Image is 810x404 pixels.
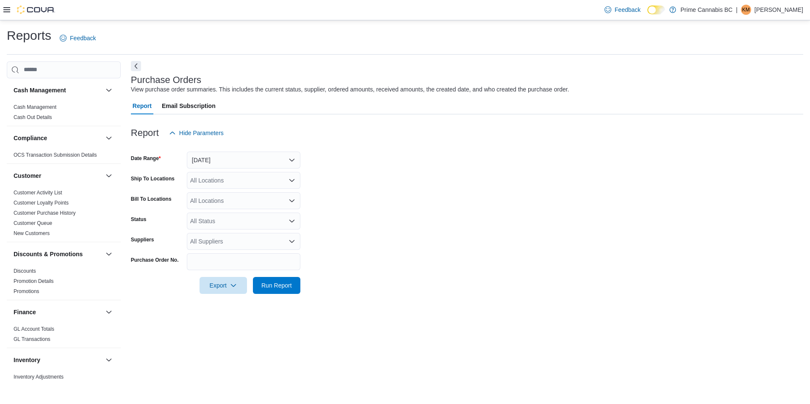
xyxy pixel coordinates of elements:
span: Report [133,97,152,114]
button: Open list of options [288,197,295,204]
span: New Customers [14,230,50,237]
h3: Report [131,128,159,138]
a: Customer Queue [14,220,52,226]
div: View purchase order summaries. This includes the current status, supplier, ordered amounts, recei... [131,85,569,94]
span: OCS Transaction Submission Details [14,152,97,158]
button: Open list of options [288,218,295,224]
a: Feedback [601,1,644,18]
button: Customer [14,172,102,180]
a: Cash Management [14,104,56,110]
button: Discounts & Promotions [14,250,102,258]
span: Customer Activity List [14,189,62,196]
button: Compliance [14,134,102,142]
span: GL Account Totals [14,326,54,332]
a: Customer Activity List [14,190,62,196]
h3: Cash Management [14,86,66,94]
span: GL Transactions [14,336,50,343]
p: [PERSON_NAME] [755,5,803,15]
button: Open list of options [288,238,295,245]
button: Cash Management [104,85,114,95]
a: OCS Transaction Submission Details [14,152,97,158]
a: Customer Loyalty Points [14,200,69,206]
button: Cash Management [14,86,102,94]
a: Discounts [14,268,36,274]
span: Export [205,277,242,294]
a: Inventory Adjustments [14,374,64,380]
h1: Reports [7,27,51,44]
button: Inventory [104,355,114,365]
button: Inventory [14,356,102,364]
button: Finance [14,308,102,316]
h3: Purchase Orders [131,75,201,85]
span: Cash Out Details [14,114,52,121]
a: GL Transactions [14,336,50,342]
span: Feedback [615,6,641,14]
span: Customer Purchase History [14,210,76,216]
button: [DATE] [187,152,300,169]
span: Feedback [70,34,96,42]
label: Bill To Locations [131,196,172,202]
div: Customer [7,188,121,242]
button: Discounts & Promotions [104,249,114,259]
a: Customer Purchase History [14,210,76,216]
label: Ship To Locations [131,175,175,182]
button: Finance [104,307,114,317]
label: Suppliers [131,236,154,243]
a: New Customers [14,230,50,236]
span: Customer Queue [14,220,52,227]
h3: Inventory [14,356,40,364]
div: Finance [7,324,121,348]
h3: Discounts & Promotions [14,250,83,258]
span: Inventory Adjustments [14,374,64,380]
input: Dark Mode [647,6,665,14]
span: Email Subscription [162,97,216,114]
a: Cash Out Details [14,114,52,120]
div: Discounts & Promotions [7,266,121,300]
h3: Finance [14,308,36,316]
label: Status [131,216,147,223]
a: GL Account Totals [14,326,54,332]
button: Open list of options [288,177,295,184]
span: KM [742,5,750,15]
p: | [736,5,738,15]
button: Next [131,61,141,71]
button: Hide Parameters [166,125,227,141]
span: Promotions [14,288,39,295]
img: Cova [17,6,55,14]
span: Hide Parameters [179,129,224,137]
h3: Customer [14,172,41,180]
span: Discounts [14,268,36,274]
h3: Compliance [14,134,47,142]
button: Customer [104,171,114,181]
button: Compliance [104,133,114,143]
label: Date Range [131,155,161,162]
div: Karina MacConnell [741,5,751,15]
div: Cash Management [7,102,121,126]
button: Run Report [253,277,300,294]
span: Run Report [261,281,292,290]
p: Prime Cannabis BC [680,5,732,15]
span: Promotion Details [14,278,54,285]
span: Cash Management [14,104,56,111]
label: Purchase Order No. [131,257,179,263]
a: Promotion Details [14,278,54,284]
a: Feedback [56,30,99,47]
div: Compliance [7,150,121,163]
button: Export [200,277,247,294]
a: Promotions [14,288,39,294]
